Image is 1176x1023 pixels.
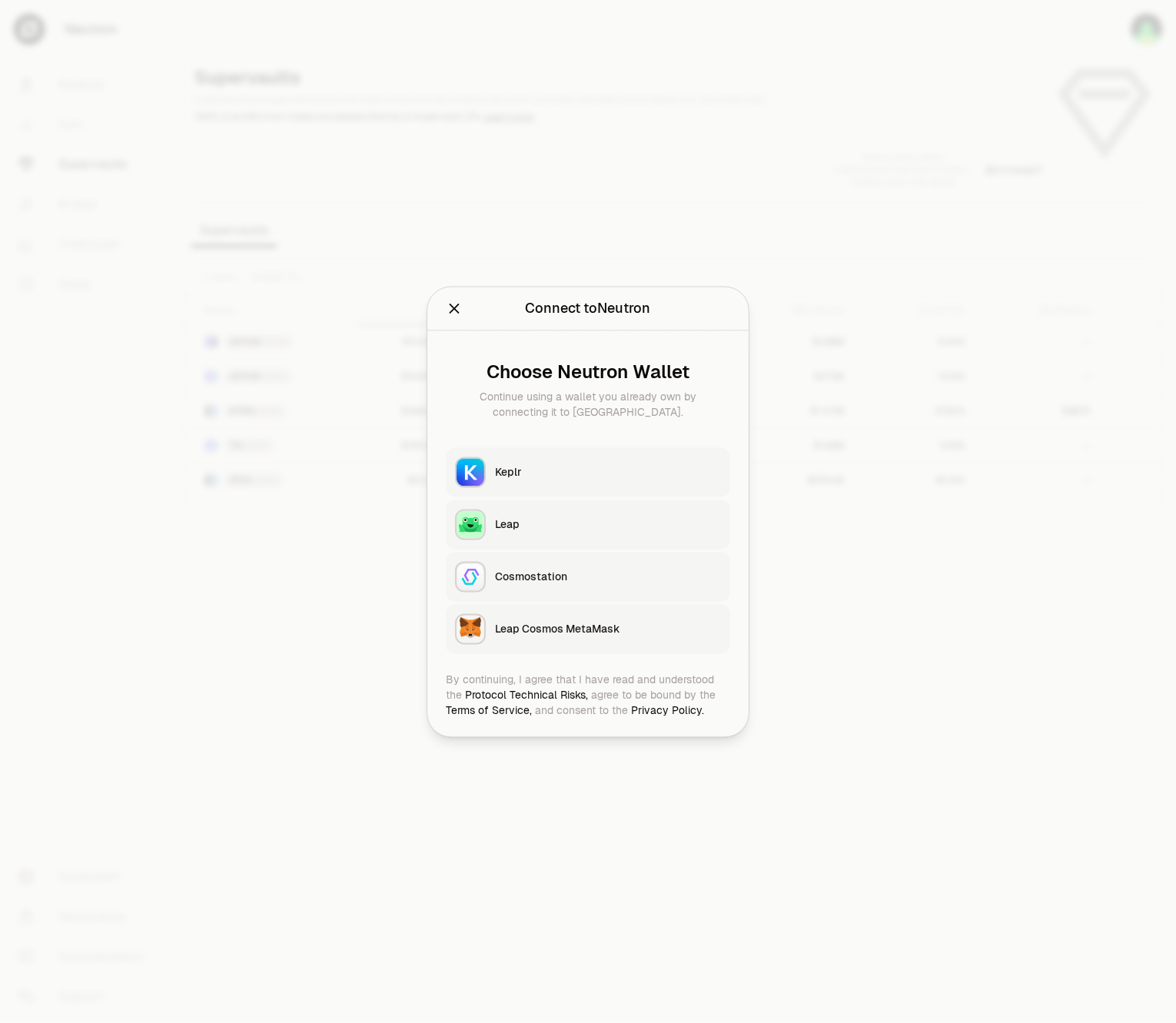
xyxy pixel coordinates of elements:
[465,688,588,702] a: Protocol Technical Risks,
[457,458,484,486] img: Keplr
[446,297,463,319] button: Close
[457,615,484,643] img: Leap Cosmos MetaMask
[495,621,721,636] div: Leap Cosmos MetaMask
[446,552,730,601] button: CosmostationCosmostation
[446,604,730,653] button: Leap Cosmos MetaMaskLeap Cosmos MetaMask
[495,569,721,584] div: Cosmostation
[457,510,484,538] img: Leap
[631,703,704,717] a: Privacy Policy.
[458,389,718,420] div: Continue using a wallet you already own by connecting it to [GEOGRAPHIC_DATA].
[526,297,651,319] div: Connect to Neutron
[458,361,718,383] div: Choose Neutron Wallet
[495,516,721,532] div: Leap
[495,464,721,480] div: Keplr
[446,703,532,717] a: Terms of Service,
[446,447,730,497] button: KeplrKeplr
[446,672,730,718] div: By continuing, I agree that I have read and understood the agree to be bound by the and consent t...
[446,500,730,549] button: LeapLeap
[457,563,484,590] img: Cosmostation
